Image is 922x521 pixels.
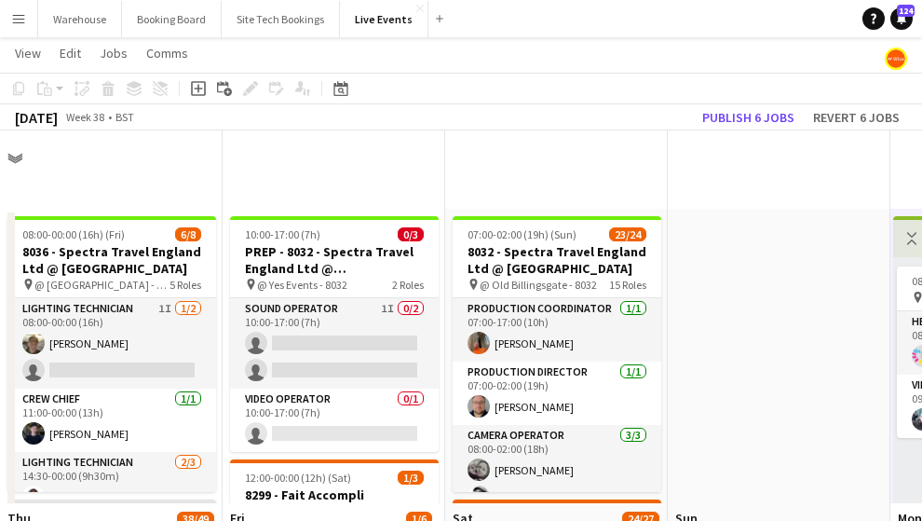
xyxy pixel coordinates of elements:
[245,471,351,485] span: 12:00-00:00 (12h) (Sat)
[92,41,135,65] a: Jobs
[7,243,216,277] h3: 8036 - Spectra Travel England Ltd @ [GEOGRAPHIC_DATA]
[139,41,196,65] a: Comms
[453,216,661,492] app-job-card: 07:00-02:00 (19h) (Sun)23/248032 - Spectra Travel England Ltd @ [GEOGRAPHIC_DATA] @ Old Billingsg...
[61,110,108,124] span: Week 38
[38,1,122,37] button: Warehouse
[7,298,216,389] app-card-role: Lighting Technician1I1/208:00-00:00 (16h)[PERSON_NAME]
[890,7,913,30] a: 124
[392,278,424,292] span: 2 Roles
[7,389,216,452] app-card-role: Crew Chief1/111:00-00:00 (13h)[PERSON_NAME]
[230,298,439,389] app-card-role: Sound Operator1I0/210:00-17:00 (7h)
[453,243,661,277] h3: 8032 - Spectra Travel England Ltd @ [GEOGRAPHIC_DATA]
[398,227,424,241] span: 0/3
[15,108,58,127] div: [DATE]
[52,41,88,65] a: Edit
[230,389,439,452] app-card-role: Video Operator0/110:00-17:00 (7h)
[7,41,48,65] a: View
[609,227,646,241] span: 23/24
[609,278,646,292] span: 15 Roles
[230,243,439,277] h3: PREP - 8032 - Spectra Travel England Ltd @ [GEOGRAPHIC_DATA]
[340,1,428,37] button: Live Events
[122,1,222,37] button: Booking Board
[230,487,439,520] h3: 8299 - Fait Accompli ([GEOGRAPHIC_DATA]) Ltd @ [GEOGRAPHIC_DATA]
[146,45,188,62] span: Comms
[7,216,216,492] app-job-card: 08:00-00:00 (16h) (Fri)6/88036 - Spectra Travel England Ltd @ [GEOGRAPHIC_DATA] @ [GEOGRAPHIC_DAT...
[100,45,128,62] span: Jobs
[453,362,661,425] app-card-role: Production Director1/107:00-02:00 (19h)[PERSON_NAME]
[398,471,424,485] span: 1/3
[115,110,134,124] div: BST
[60,45,81,62] span: Edit
[468,227,576,241] span: 07:00-02:00 (19h) (Sun)
[480,278,597,292] span: @ Old Billingsgate - 8032
[222,1,340,37] button: Site Tech Bookings
[806,105,907,130] button: Revert 6 jobs
[34,278,169,292] span: @ [GEOGRAPHIC_DATA] - 8036
[257,278,347,292] span: @ Yes Events - 8032
[245,227,320,241] span: 10:00-17:00 (7h)
[169,278,201,292] span: 5 Roles
[7,500,216,514] div: Updated
[453,298,661,362] app-card-role: Production Coordinator1/107:00-17:00 (10h)[PERSON_NAME]
[22,227,125,241] span: 08:00-00:00 (16h) (Fri)
[695,105,802,130] button: Publish 6 jobs
[885,48,907,70] app-user-avatar: Alex Gill
[897,5,915,17] span: 124
[230,216,439,452] app-job-card: 10:00-17:00 (7h)0/3PREP - 8032 - Spectra Travel England Ltd @ [GEOGRAPHIC_DATA] @ Yes Events - 80...
[175,227,201,241] span: 6/8
[15,45,41,62] span: View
